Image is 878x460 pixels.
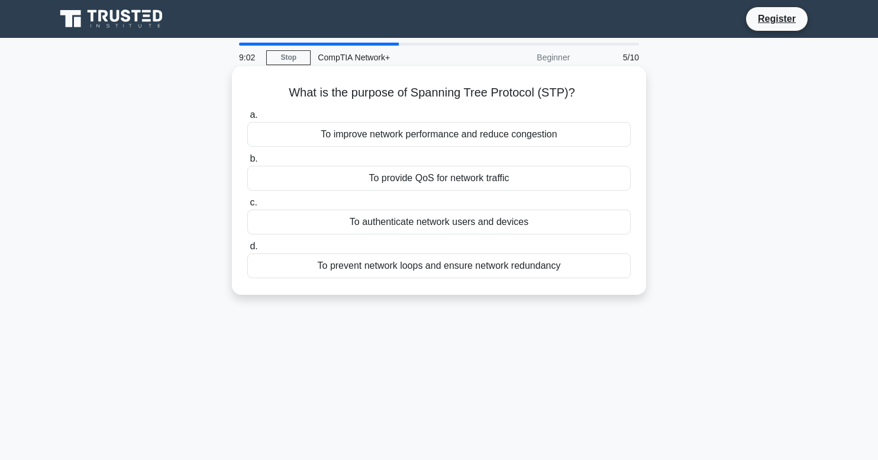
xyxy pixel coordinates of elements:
a: Stop [266,50,311,65]
div: To prevent network loops and ensure network redundancy [247,253,631,278]
div: Beginner [473,46,577,69]
span: c. [250,197,257,207]
div: To authenticate network users and devices [247,210,631,234]
h5: What is the purpose of Spanning Tree Protocol (STP)? [246,85,632,101]
div: CompTIA Network+ [311,46,473,69]
div: To provide QoS for network traffic [247,166,631,191]
div: 5/10 [577,46,646,69]
div: To improve network performance and reduce congestion [247,122,631,147]
span: a. [250,110,257,120]
div: 9:02 [232,46,266,69]
span: b. [250,153,257,163]
a: Register [751,11,803,26]
span: d. [250,241,257,251]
